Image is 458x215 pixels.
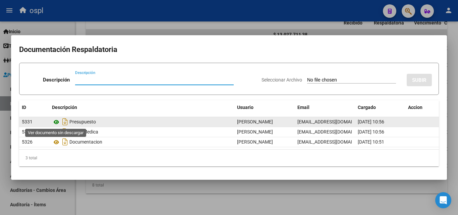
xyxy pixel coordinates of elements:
span: Email [297,105,309,110]
span: SUBIR [412,77,426,83]
div: Open Intercom Messenger [435,192,451,208]
div: Presupuesto [52,116,232,127]
div: Documentacion [52,137,232,147]
div: Orden Medica [52,126,232,137]
span: [DATE] 10:56 [358,119,384,124]
span: Seleccionar Archivo [262,77,302,83]
button: SUBIR [407,74,432,86]
span: [EMAIL_ADDRESS][DOMAIN_NAME] [297,119,372,124]
span: 5326 [22,139,33,145]
datatable-header-cell: Email [295,100,355,115]
i: Descargar documento [61,116,69,127]
span: 5330 [22,129,33,135]
span: [DATE] 10:56 [358,129,384,135]
span: [PERSON_NAME] [237,139,273,145]
datatable-header-cell: Usuario [234,100,295,115]
span: ID [22,105,26,110]
span: Usuario [237,105,253,110]
div: 3 total [19,150,439,166]
span: [DATE] 10:51 [358,139,384,145]
span: 5331 [22,119,33,124]
h2: Documentación Respaldatoria [19,43,439,56]
datatable-header-cell: Cargado [355,100,405,115]
span: Descripción [52,105,77,110]
span: [EMAIL_ADDRESS][DOMAIN_NAME] [297,139,372,145]
span: [PERSON_NAME] [237,129,273,135]
span: Cargado [358,105,376,110]
datatable-header-cell: Descripción [49,100,234,115]
span: [EMAIL_ADDRESS][DOMAIN_NAME] [297,129,372,135]
datatable-header-cell: ID [19,100,49,115]
datatable-header-cell: Accion [405,100,439,115]
span: Accion [408,105,422,110]
p: Descripción [43,76,70,84]
i: Descargar documento [61,137,69,147]
i: Descargar documento [61,126,69,137]
span: [PERSON_NAME] [237,119,273,124]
